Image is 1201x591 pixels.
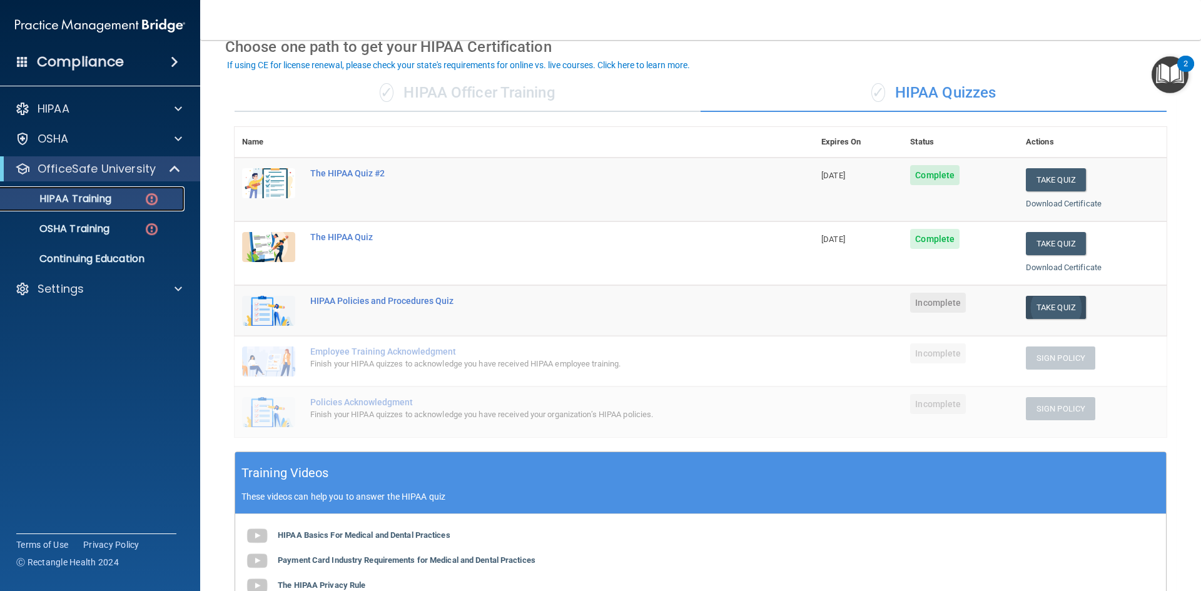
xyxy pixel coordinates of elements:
[245,548,270,573] img: gray_youtube_icon.38fcd6cc.png
[910,343,966,363] span: Incomplete
[241,462,329,484] h5: Training Videos
[310,168,751,178] div: The HIPAA Quiz #2
[38,281,84,296] p: Settings
[37,53,124,71] h4: Compliance
[310,232,751,242] div: The HIPAA Quiz
[227,61,690,69] div: If using CE for license renewal, please check your state's requirements for online vs. live cours...
[15,161,181,176] a: OfficeSafe University
[1026,263,1102,272] a: Download Certificate
[15,101,182,116] a: HIPAA
[701,74,1167,112] div: HIPAA Quizzes
[278,580,365,590] b: The HIPAA Privacy Rule
[38,131,69,146] p: OSHA
[910,293,966,313] span: Incomplete
[235,127,303,158] th: Name
[245,523,270,548] img: gray_youtube_icon.38fcd6cc.png
[15,13,185,38] img: PMB logo
[871,83,885,102] span: ✓
[310,296,751,306] div: HIPAA Policies and Procedures Quiz
[910,394,966,414] span: Incomplete
[1152,56,1188,93] button: Open Resource Center, 2 new notifications
[15,131,182,146] a: OSHA
[310,346,751,356] div: Employee Training Acknowledgment
[38,101,69,116] p: HIPAA
[16,538,68,551] a: Terms of Use
[144,191,160,207] img: danger-circle.6113f641.png
[310,407,751,422] div: Finish your HIPAA quizzes to acknowledge you have received your organization’s HIPAA policies.
[235,74,701,112] div: HIPAA Officer Training
[83,538,139,551] a: Privacy Policy
[821,171,845,180] span: [DATE]
[821,235,845,244] span: [DATE]
[278,555,535,565] b: Payment Card Industry Requirements for Medical and Dental Practices
[903,127,1018,158] th: Status
[38,161,156,176] p: OfficeSafe University
[1026,232,1086,255] button: Take Quiz
[1183,64,1188,80] div: 2
[310,356,751,371] div: Finish your HIPAA quizzes to acknowledge you have received HIPAA employee training.
[1026,296,1086,319] button: Take Quiz
[15,281,182,296] a: Settings
[241,492,1160,502] p: These videos can help you to answer the HIPAA quiz
[910,165,960,185] span: Complete
[8,193,111,205] p: HIPAA Training
[1026,168,1086,191] button: Take Quiz
[144,221,160,237] img: danger-circle.6113f641.png
[1026,346,1095,370] button: Sign Policy
[380,83,393,102] span: ✓
[225,29,1176,65] div: Choose one path to get your HIPAA Certification
[1026,199,1102,208] a: Download Certificate
[814,127,903,158] th: Expires On
[278,530,450,540] b: HIPAA Basics For Medical and Dental Practices
[16,556,119,568] span: Ⓒ Rectangle Health 2024
[310,397,751,407] div: Policies Acknowledgment
[1018,127,1167,158] th: Actions
[910,229,960,249] span: Complete
[8,253,179,265] p: Continuing Education
[8,223,109,235] p: OSHA Training
[225,59,692,71] button: If using CE for license renewal, please check your state's requirements for online vs. live cours...
[1026,397,1095,420] button: Sign Policy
